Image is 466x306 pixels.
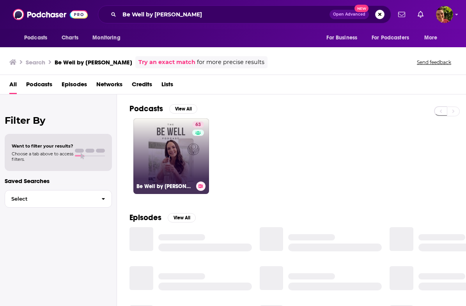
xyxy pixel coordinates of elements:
a: Lists [161,78,173,94]
span: For Podcasters [372,32,409,43]
button: Send feedback [415,59,454,66]
h2: Podcasts [129,104,163,114]
a: PodcastsView All [129,104,197,114]
input: Search podcasts, credits, & more... [119,8,330,21]
button: View All [168,213,196,222]
span: for more precise results [197,58,264,67]
span: Choose a tab above to access filters. [12,151,73,162]
button: View All [169,104,197,114]
a: Podcasts [26,78,52,94]
span: Podcasts [24,32,47,43]
a: All [9,78,17,94]
span: New [354,5,369,12]
button: open menu [367,30,420,45]
span: More [424,32,438,43]
a: EpisodesView All [129,213,196,222]
a: Try an exact match [138,58,195,67]
button: Select [5,190,112,208]
button: open menu [87,30,130,45]
a: Charts [57,30,83,45]
a: Show notifications dropdown [415,8,427,21]
a: 63 [192,121,204,128]
button: open menu [19,30,57,45]
span: Charts [62,32,78,43]
p: Saved Searches [5,177,112,185]
button: Show profile menu [436,6,453,23]
span: Want to filter your results? [12,143,73,149]
span: Open Advanced [333,12,365,16]
button: open menu [419,30,447,45]
div: Search podcasts, credits, & more... [98,5,391,23]
h3: Search [26,59,45,66]
h3: Be Well by [PERSON_NAME] [136,183,193,190]
button: Open AdvancedNew [330,10,369,19]
a: Show notifications dropdown [395,8,408,21]
button: open menu [321,30,367,45]
span: For Business [326,32,357,43]
h3: Be Well by [PERSON_NAME] [55,59,132,66]
span: Logged in as Marz [436,6,453,23]
a: Networks [96,78,122,94]
img: Podchaser - Follow, Share and Rate Podcasts [13,7,88,22]
a: 63Be Well by [PERSON_NAME] [133,118,209,194]
img: User Profile [436,6,453,23]
span: Select [5,196,95,201]
a: Credits [132,78,152,94]
span: 63 [195,121,201,129]
span: Monitoring [92,32,120,43]
h2: Episodes [129,213,161,222]
a: Episodes [62,78,87,94]
h2: Filter By [5,115,112,126]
